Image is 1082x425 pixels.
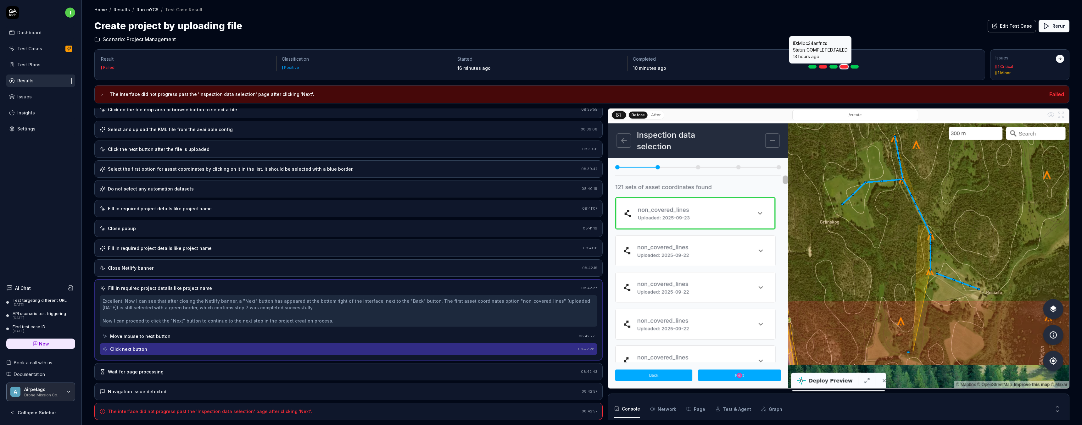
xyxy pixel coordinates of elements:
a: API scenario test triggering[DATE] [6,311,75,320]
button: t [65,6,75,19]
button: After [649,112,663,119]
time: 10 minutes ago [633,65,666,71]
a: Test Cases [6,42,75,55]
a: Dashboard [6,26,75,39]
button: Console [614,400,640,418]
time: 08:41:31 [583,246,597,250]
div: [DATE] [13,329,45,334]
a: Scenario:Project Management [94,36,176,43]
time: 08:39:31 [582,147,597,151]
time: 13 hours ago [793,54,819,59]
div: Settings [17,125,36,132]
p: Last 5 Runs [808,56,973,62]
time: 08:42:27 [581,286,597,290]
span: Failed [1049,91,1064,97]
time: 08:42:28 [578,347,594,351]
div: Do not select any automation datasets [108,185,194,192]
div: Issues [996,55,1056,61]
button: Test & Agent [715,400,751,418]
time: 08:39:47 [581,167,597,171]
div: Fill in required project details like project name [108,205,212,212]
time: 08:40:19 [582,186,597,191]
a: Test Plans [6,58,75,71]
a: Issues [6,91,75,103]
span: t [65,8,75,18]
time: 16 minutes ago [457,65,491,71]
time: 08:38:55 [581,107,597,112]
div: Airpelago [24,387,62,392]
span: Project Management [126,36,176,43]
p: Started [457,56,622,62]
div: / [132,6,134,13]
div: The interface did not progress past the 'Inspection data selection' page after clicking 'Next'. [108,408,312,415]
time: 08:42:15 [582,266,597,270]
div: [DATE] [13,316,66,320]
h1: Create project by uploading file [94,19,242,33]
time: 08:42:27 [579,334,594,338]
span: Scenario: [101,36,125,43]
div: 1 Minor [998,71,1011,75]
div: Click next button [110,346,147,352]
div: Find test case ID [13,324,45,329]
button: Click next button08:42:28 [100,343,597,355]
div: Click on the file drop area or browse button to select a file [108,106,237,113]
h3: The interface did not progress past the 'Inspection data selection' page after clicking 'Next'. [110,91,1044,98]
div: Navigation issue detected [108,388,166,395]
div: Excellent! Now I can see that after closing the Netlify banner, a "Next" button has appeared at t... [103,298,594,324]
p: Completed [633,56,798,62]
p: Result [101,56,271,62]
time: 08:41:07 [582,206,597,211]
div: Move mouse to next button [110,333,170,339]
time: 08:42:57 [582,409,597,413]
p: Classification [282,56,447,62]
div: Drone Mission Control [24,392,62,397]
span: New [39,340,49,347]
div: Click the next button after the file is uploaded [108,146,209,152]
a: Insights [6,107,75,119]
button: Rerun [1039,20,1069,32]
div: Dashboard [17,29,42,36]
button: The interface did not progress past the 'Inspection data selection' page after clicking 'Next'. [100,91,1044,98]
div: Results [17,77,34,84]
button: Show all interative elements [1046,110,1056,120]
time: 08:42:43 [581,369,597,374]
div: Fill in required project details like project name [108,245,212,251]
div: Failed [103,66,114,69]
div: 1 Critical [998,65,1013,69]
div: Wait for page processing [108,368,164,375]
div: [DATE] [13,303,67,307]
span: Documentation [14,371,45,378]
span: A [10,387,20,397]
button: Graph [761,400,782,418]
a: Results [6,75,75,87]
h4: AI Chat [15,285,31,291]
div: / [161,6,163,13]
div: Select and upload the KML file from the available config [108,126,233,133]
button: Before [629,111,647,118]
time: 08:41:19 [583,226,597,230]
div: Positive [284,66,299,69]
a: Results [114,6,130,13]
div: API scenario test triggering [13,311,66,316]
button: Open in full screen [1056,110,1066,120]
a: Find test case ID[DATE] [6,324,75,334]
span: Book a call with us [14,359,52,366]
button: Collapse Sidebar [6,406,75,419]
button: Edit Test Case [988,20,1036,32]
button: AAirpelagoDrone Mission Control [6,383,75,401]
a: Run mYCS [137,6,159,13]
div: Test Case Result [165,6,203,13]
img: Screenshot [608,100,1069,388]
a: Documentation [6,371,75,378]
a: New [6,339,75,349]
button: Page [686,400,705,418]
time: 08:42:57 [582,389,597,394]
div: Test targeting different URL [13,298,67,303]
time: 08:39:06 [581,127,597,131]
button: Network [650,400,676,418]
div: Close Netlify banner [108,265,153,271]
div: Fill in required project details like project name [108,285,212,291]
a: Home [94,6,107,13]
div: Insights [17,109,35,116]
